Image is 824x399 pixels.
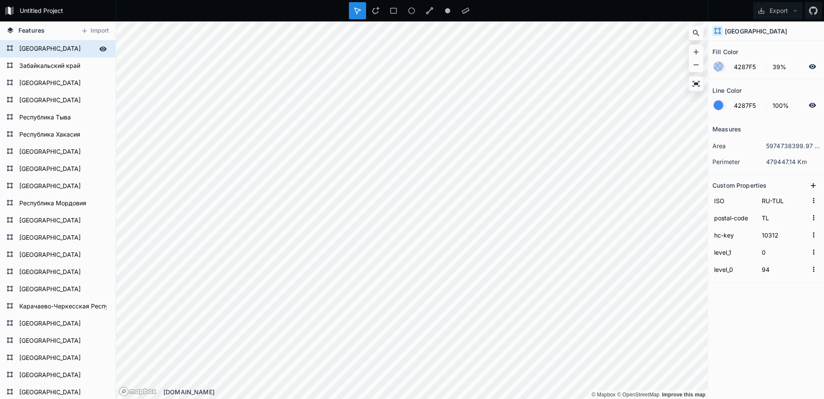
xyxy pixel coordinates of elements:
h2: Line Color [712,84,742,97]
input: Name [712,211,756,224]
input: Empty [760,263,808,276]
dd: 5974738399.97 sq. km [766,141,820,150]
input: Name [712,228,756,241]
h4: [GEOGRAPHIC_DATA] [725,27,787,36]
dt: perimeter [712,157,766,166]
h2: Measures [712,122,741,136]
dt: area [712,141,766,150]
input: Name [712,194,756,207]
a: Map feedback [662,392,706,398]
input: Empty [760,228,808,241]
button: Import [76,24,113,38]
h2: Fill Color [712,45,738,58]
a: OpenStreetMap [617,392,660,398]
input: Empty [760,246,808,259]
input: Empty [760,211,808,224]
input: Empty [760,194,808,207]
button: Export [753,2,803,19]
a: Mapbox [591,392,615,398]
div: [DOMAIN_NAME] [164,387,708,396]
input: Name [712,246,756,259]
h2: Custom Properties [712,179,766,192]
a: Mapbox logo [119,387,157,396]
span: Features [18,26,45,35]
input: Name [712,263,756,276]
dd: 479447.14 Km [766,157,820,166]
